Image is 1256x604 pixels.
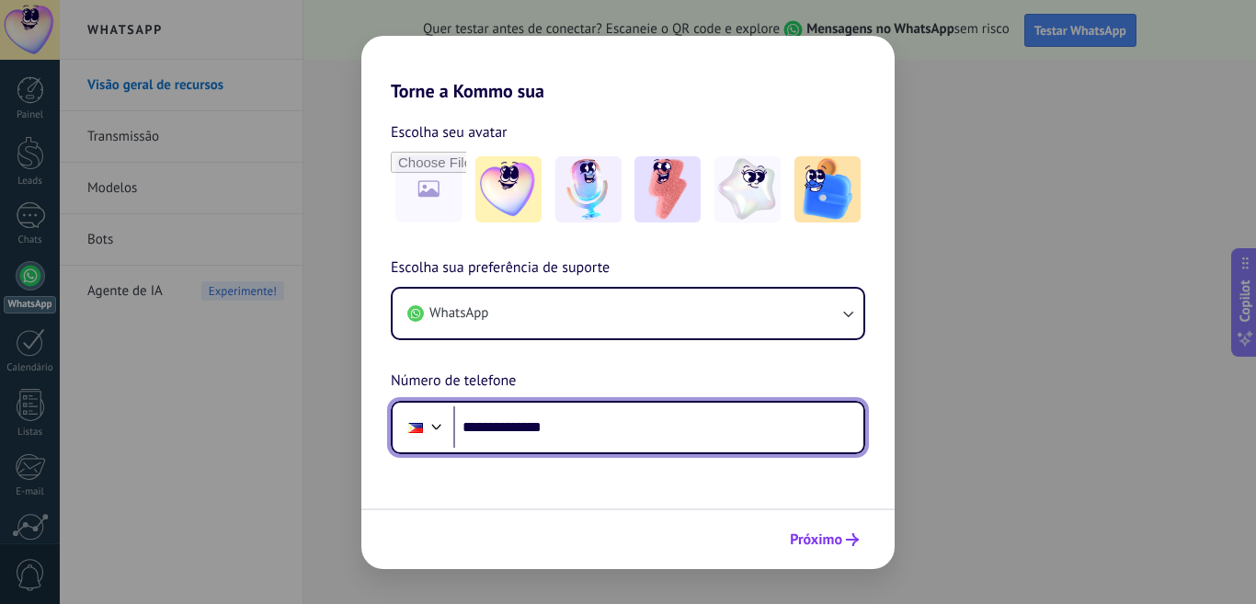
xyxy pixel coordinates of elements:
img: -1.jpeg [475,156,542,222]
span: Escolha sua preferência de suporte [391,256,610,280]
img: -4.jpeg [714,156,781,222]
img: -3.jpeg [634,156,701,222]
button: WhatsApp [393,289,863,338]
h2: Torne a Kommo sua [361,36,895,102]
button: Próximo [782,524,867,555]
span: WhatsApp [429,304,488,323]
img: -5.jpeg [794,156,861,222]
img: -2.jpeg [555,156,622,222]
span: Próximo [790,533,842,546]
span: Escolha seu avatar [391,120,508,144]
div: Philippines: + 63 [398,408,433,447]
span: Número de telefone [391,370,516,393]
